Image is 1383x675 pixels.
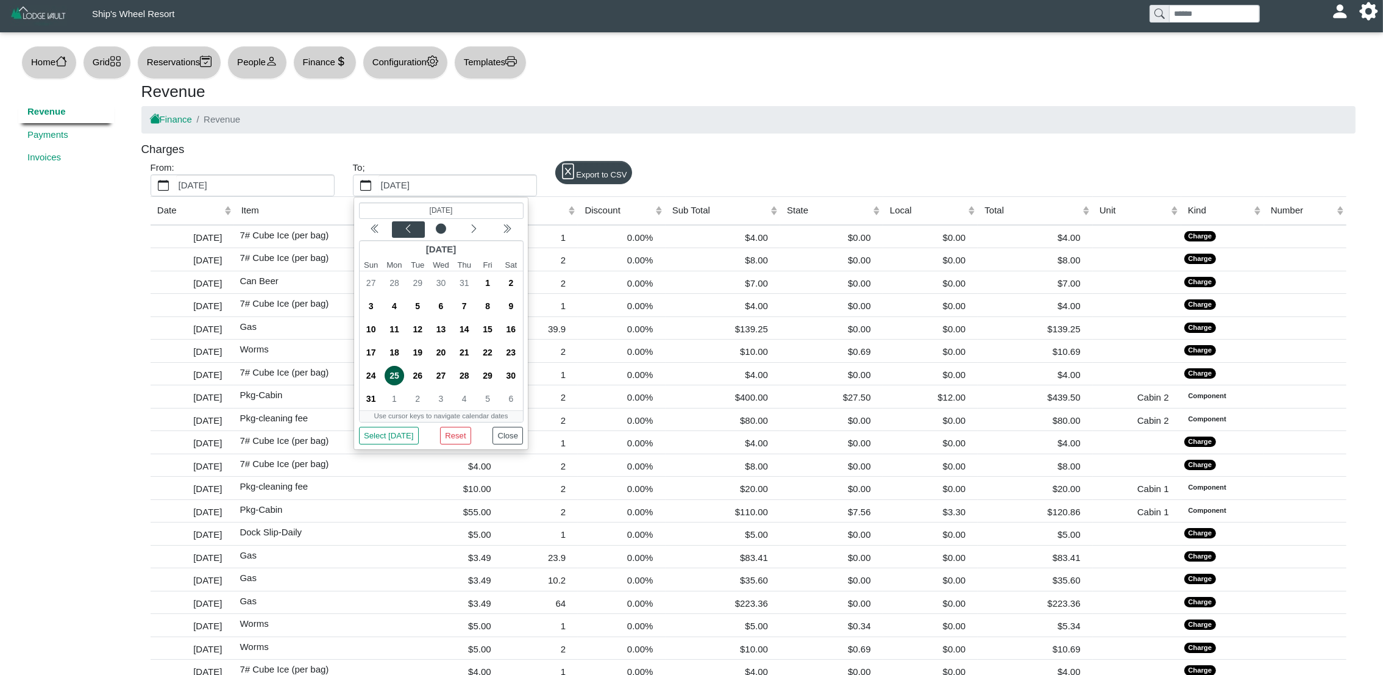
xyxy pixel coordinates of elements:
[581,366,662,382] div: 0.00%
[886,388,975,405] div: $12.00
[385,343,404,362] span: 18
[783,457,880,474] div: $0.00
[510,204,565,218] div: Qty
[581,549,662,565] div: 0.00%
[385,296,404,316] span: 4
[1096,480,1178,496] div: Cabin 1
[478,343,497,362] span: 22
[452,259,475,271] small: Thursday
[429,341,452,364] div: 8/20/2025
[501,366,521,385] span: 30
[581,480,662,496] div: 0.00%
[382,364,405,387] div: 8/25/2025 (Selected date) (Today)
[406,387,429,410] div: 9/2/2025
[476,295,499,318] div: 8/8/2025
[507,229,575,245] div: 1
[382,341,405,364] div: 8/18/2025
[154,229,232,245] div: [DATE]
[783,274,880,291] div: $0.00
[55,55,67,67] svg: house
[154,274,232,291] div: [DATE]
[499,271,522,295] div: 8/2/2025
[783,571,880,588] div: $0.00
[154,320,232,337] div: [DATE]
[406,364,429,387] div: 8/26/2025
[237,273,278,286] span: Can Beer
[359,318,382,341] div: 8/10/2025
[478,320,497,339] span: 15
[1335,7,1345,16] svg: person fill
[981,320,1089,337] div: $139.25
[406,341,429,364] div: 8/19/2025
[581,571,662,588] div: 0.00%
[783,297,880,313] div: $0.00
[408,366,427,385] span: 26
[452,295,475,318] div: 8/7/2025
[507,343,575,359] div: 2
[886,297,975,313] div: $0.00
[359,341,382,364] div: 8/17/2025
[581,274,662,291] div: 0.00%
[237,456,329,469] span: 7# Cube Ice (per bag)
[18,123,114,146] a: Payments
[499,318,522,341] div: 8/16/2025
[581,320,662,337] div: 0.00%
[200,55,212,67] svg: calendar2 check
[21,46,77,79] button: Homehouse
[507,251,575,268] div: 2
[391,457,500,474] div: $4.00
[361,343,380,362] span: 17
[359,271,382,295] div: 7/27/2025
[981,297,1089,313] div: $4.00
[669,526,777,542] div: $5.00
[391,595,500,611] div: $3.49
[237,387,282,400] span: Pkg-Cabin
[237,593,257,606] span: Gas
[335,55,347,67] svg: currency dollar
[476,364,499,387] div: 8/29/2025
[154,366,232,382] div: [DATE]
[452,387,475,410] div: 9/4/2025
[154,343,232,359] div: [DATE]
[454,320,474,339] span: 14
[83,46,131,79] button: Gridgrid
[469,224,478,234] svg: chevron left
[581,503,662,520] div: 0.00%
[490,221,523,238] button: Next year
[237,410,308,423] span: Pkg-cleaning fee
[1364,7,1373,16] svg: gear fill
[499,364,522,387] div: 8/30/2025
[237,227,329,240] span: 7# Cube Ice (per bag)
[385,366,404,385] span: 25
[669,480,777,496] div: $20.00
[227,46,286,79] button: Peopleperson
[981,388,1089,405] div: $439.50
[154,480,232,496] div: [DATE]
[204,114,240,124] span: Revenue
[359,259,382,271] small: Sunday
[783,412,880,428] div: $0.00
[886,229,975,245] div: $0.00
[502,224,511,234] svg: chevron double left
[241,204,376,218] div: Item
[454,273,474,293] span: 31
[783,251,880,268] div: $0.00
[141,82,1356,102] h3: Revenue
[501,296,521,316] span: 9
[157,204,222,218] div: Date
[454,296,474,316] span: 7
[669,320,777,337] div: $139.25
[110,55,121,67] svg: grid
[391,503,500,520] div: $55.00
[359,411,522,421] div: Use cursor keys to navigate calendar dates
[403,224,413,234] svg: chevron left
[669,274,777,291] div: $7.00
[382,318,405,341] div: 8/11/2025
[581,251,662,268] div: 0.00%
[18,101,114,124] a: Revenue
[424,221,457,238] button: Current month
[501,273,521,293] span: 2
[359,241,522,259] div: [DATE]
[981,434,1089,451] div: $4.00
[151,114,192,124] a: house fillFinance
